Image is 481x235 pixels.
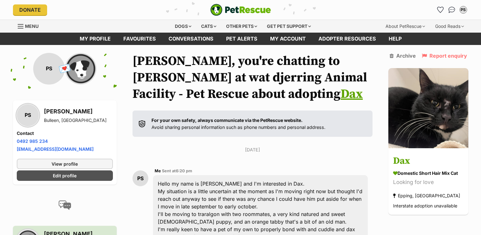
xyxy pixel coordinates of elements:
div: PS [460,7,466,13]
a: Help [382,33,408,45]
h4: Contact [17,130,113,137]
span: Interstate adoption unavailable [393,203,457,208]
a: Edit profile [17,170,113,181]
a: Donate [13,4,47,15]
div: Looking for love [393,178,464,187]
div: Bulleen, [GEOGRAPHIC_DATA] [44,117,107,124]
div: PS [33,53,65,85]
a: Conversations [447,5,457,15]
a: Favourites [117,33,162,45]
div: Domestic Short Hair Mix Cat [393,170,464,176]
a: My profile [73,33,117,45]
span: 6:20 pm [176,168,192,173]
div: About PetRescue [381,20,429,33]
a: Archive [390,53,416,59]
span: Edit profile [53,172,77,179]
img: logo-e224e6f780fb5917bec1dbf3a21bbac754714ae5b6737aabdf751b685950b380.svg [210,4,271,16]
div: Get pet support [262,20,315,33]
h3: [PERSON_NAME] [44,107,107,116]
a: Pet alerts [220,33,264,45]
a: [EMAIL_ADDRESS][DOMAIN_NAME] [17,146,94,152]
div: Dogs [170,20,196,33]
a: View profile [17,159,113,169]
a: Favourites [435,5,446,15]
ul: Account quick links [435,5,468,15]
a: Menu [18,20,43,31]
strong: For your own safety, always communicate via the PetRescue website. [151,118,303,123]
a: Adopter resources [312,33,382,45]
p: [DATE] [133,146,372,153]
span: Menu [25,23,39,29]
a: My account [264,33,312,45]
img: Dax [388,68,468,148]
img: wat djerring Animal Facility - Pet Rescue profile pic [65,53,96,85]
span: Me [155,168,161,173]
h3: Dax [393,154,464,168]
div: Cats [197,20,221,33]
a: 0492 985 234 [17,138,48,144]
a: PetRescue [210,4,271,16]
div: Good Reads [431,20,468,33]
div: Other pets [222,20,262,33]
div: Epping, [GEOGRAPHIC_DATA] [393,191,460,200]
span: View profile [52,161,78,167]
p: Avoid sharing personal information such as phone numbers and personal address. [151,117,325,130]
button: My account [458,5,468,15]
span: 💌 [58,62,72,75]
span: Sent at [162,168,192,173]
h1: [PERSON_NAME], you're chatting to [PERSON_NAME] at wat djerring Animal Facility - Pet Rescue abou... [133,53,372,102]
a: Dax [341,86,363,102]
a: conversations [162,33,220,45]
div: PS [17,104,39,126]
a: Report enquiry [422,53,467,59]
img: chat-41dd97257d64d25036548639549fe6c8038ab92f7586957e7f3b1b290dea8141.svg [448,7,455,13]
a: Dax Domestic Short Hair Mix Cat Looking for love Epping, [GEOGRAPHIC_DATA] Interstate adoption un... [388,149,468,215]
div: PS [133,170,148,186]
img: conversation-icon-4a6f8262b818ee0b60e3300018af0b2d0b884aa5de6e9bcb8d3d4eeb1a70a7c4.svg [59,200,71,210]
